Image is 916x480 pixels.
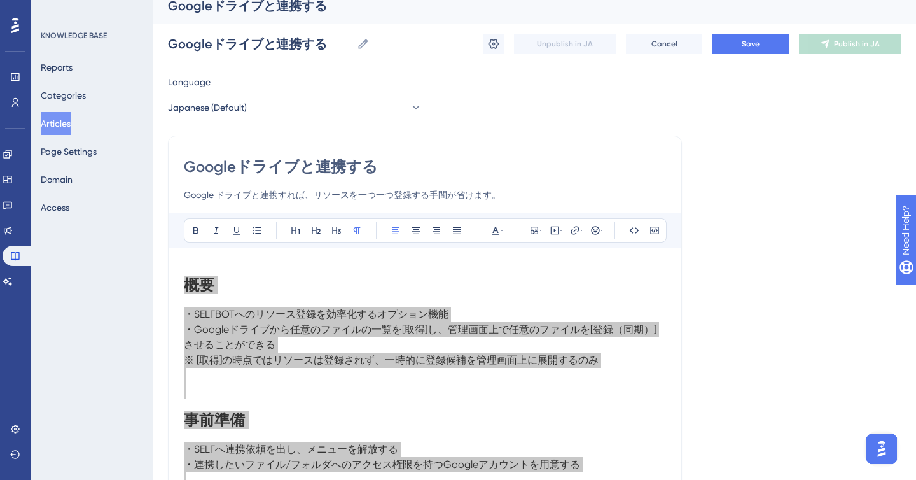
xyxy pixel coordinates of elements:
button: Unpublish in JA [514,34,616,54]
iframe: UserGuiding AI Assistant Launcher [863,430,901,468]
button: Reports [41,56,73,79]
span: Need Help? [30,3,80,18]
span: Language [168,74,211,90]
span: Unpublish in JA [537,39,593,49]
button: Publish in JA [799,34,901,54]
button: Domain [41,168,73,191]
span: Japanese (Default) [168,100,247,115]
input: Article Description [184,187,666,202]
strong: 概要 [184,276,214,294]
button: Page Settings [41,140,97,163]
span: ※ [取得]の時点ではリソースは登録されず、一時的に登録候補を管理画面上に展開するのみ [184,354,599,366]
span: ・連携したいファイル/フォルダへのアクセス権限を持つGoogleアカウントを用意する [184,458,580,470]
input: Article Title [184,157,666,177]
button: Categories [41,84,86,107]
span: Cancel [651,39,677,49]
button: Articles [41,112,71,135]
button: Cancel [626,34,702,54]
span: ・SELFBOTへのリソース登録を効率化するオプション機能 [184,308,448,320]
div: KNOWLEDGE BASE [41,31,107,41]
span: Publish in JA [834,39,880,49]
span: ・SELFへ連携依頼を出し、メニューを解放する [184,443,398,455]
strong: 事前準備 [184,411,245,429]
button: Save [712,34,789,54]
button: Japanese (Default) [168,95,422,120]
button: Access [41,196,69,219]
span: ・Googleドライブから任意のファイルの一覧を[取得]し、管理画面上で任意のファイルを[登録（同期）]させることができる [184,323,656,351]
span: Save [742,39,760,49]
input: Article Name [168,35,352,53]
